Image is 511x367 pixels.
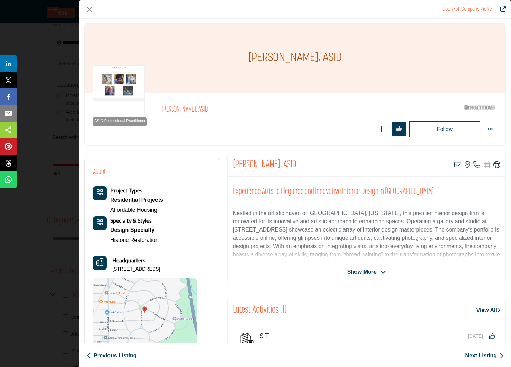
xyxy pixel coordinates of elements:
h2: About [93,167,106,178]
a: View All [476,306,500,314]
button: Redirect to login page [392,122,406,136]
a: Previous Listing [87,351,136,360]
a: Historic Restoration [110,237,159,243]
h2: Latest Activities (1) [233,304,286,317]
b: Specialty & Styles [110,217,152,224]
p: Nestled in the artistic haven of [GEOGRAPHIC_DATA], [US_STATE], this premier interior design firm... [233,209,500,267]
h5: S T [259,332,276,340]
button: Close [84,4,95,15]
span: [DATE] [468,332,485,340]
a: Design Specialty [110,225,159,235]
button: Headquarter icon [93,256,107,270]
span: Show More [347,268,377,276]
button: Category Icon [93,186,107,200]
a: Redirect to jennifer-day [495,5,506,13]
img: avtar-image [238,332,255,350]
h2: Jennifer Day, ASID [233,159,296,171]
div: Sustainable, accessible, health-promoting, neurodiverse-friendly, age-in-place, outdoor living, h... [110,225,159,235]
i: Click to Like this activity [489,333,495,339]
p: [STREET_ADDRESS] [112,266,160,273]
h1: [PERSON_NAME], ASID [248,24,342,93]
span: ASID Professional Practitioner [94,118,145,124]
button: Redirect to login page [375,122,389,136]
a: Residential Projects [110,195,163,205]
b: Project Types [110,187,142,194]
a: Affordable Housing [110,207,157,213]
b: Headquarters [112,256,145,264]
a: Redirect to jennifer-day [443,7,492,12]
button: More Options [483,122,497,136]
a: Specialty & Styles [110,218,152,224]
div: Types of projects range from simple residential renovations to highly complex commercial initiati... [110,195,163,205]
button: Redirect to login [409,121,480,137]
img: jennifer-day logo [93,65,145,117]
img: Location Map [93,278,197,347]
img: ASID Qualified Practitioners [464,103,495,112]
a: Project Types [110,188,142,194]
button: Category Icon [93,216,107,230]
h2: [PERSON_NAME], ASID [162,105,352,114]
a: Next Listing [465,351,504,360]
h2: Experience Artistic Elegance and Innovative Interior Design in [GEOGRAPHIC_DATA] [233,187,500,197]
